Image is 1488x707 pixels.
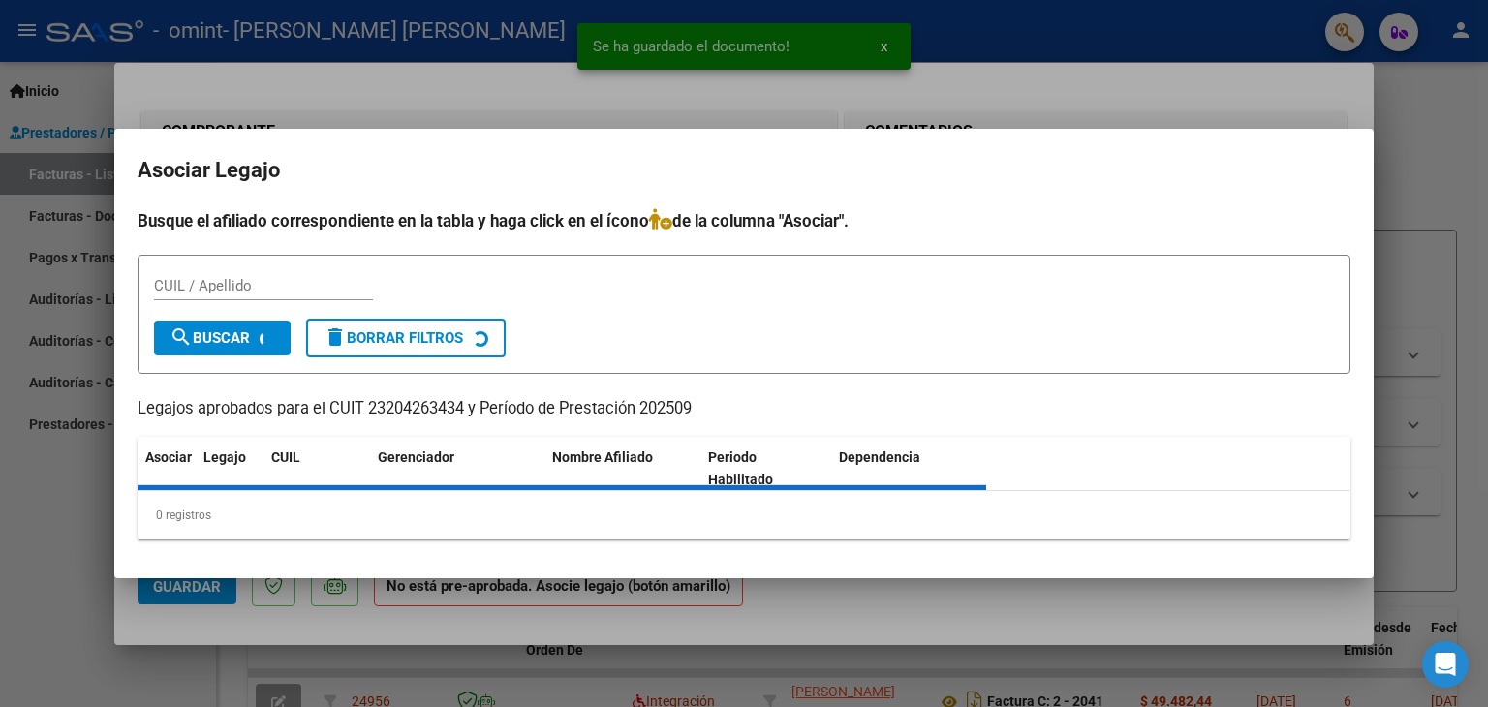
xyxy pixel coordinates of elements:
[700,437,831,501] datatable-header-cell: Periodo Habilitado
[271,449,300,465] span: CUIL
[306,319,506,357] button: Borrar Filtros
[544,437,700,501] datatable-header-cell: Nombre Afiliado
[170,329,250,347] span: Buscar
[154,321,291,355] button: Buscar
[378,449,454,465] span: Gerenciador
[138,397,1350,421] p: Legajos aprobados para el CUIT 23204263434 y Período de Prestación 202509
[552,449,653,465] span: Nombre Afiliado
[324,329,463,347] span: Borrar Filtros
[831,437,987,501] datatable-header-cell: Dependencia
[138,491,1350,539] div: 0 registros
[263,437,370,501] datatable-header-cell: CUIL
[839,449,920,465] span: Dependencia
[370,437,544,501] datatable-header-cell: Gerenciador
[196,437,263,501] datatable-header-cell: Legajo
[324,325,347,349] mat-icon: delete
[145,449,192,465] span: Asociar
[138,208,1350,233] h4: Busque el afiliado correspondiente en la tabla y haga click en el ícono de la columna "Asociar".
[1422,641,1469,688] div: Open Intercom Messenger
[203,449,246,465] span: Legajo
[708,449,773,487] span: Periodo Habilitado
[138,437,196,501] datatable-header-cell: Asociar
[138,152,1350,189] h2: Asociar Legajo
[170,325,193,349] mat-icon: search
